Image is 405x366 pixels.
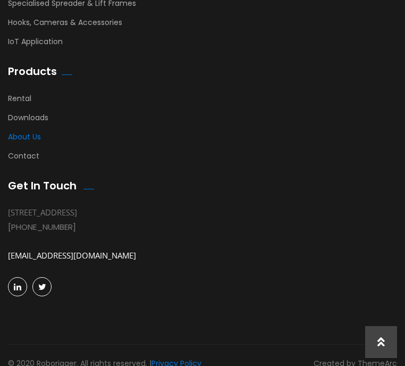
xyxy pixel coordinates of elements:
[32,277,52,296] a: Twitter
[8,65,57,78] h2: Products
[8,17,122,33] a: Hooks, Cameras & Accessories
[8,220,381,234] div: [PHONE_NUMBER]
[8,250,136,261] a: [EMAIL_ADDRESS][DOMAIN_NAME]
[8,179,77,192] h2: Get In Touch
[8,131,41,147] a: About Us
[8,205,381,220] div: [STREET_ADDRESS]
[8,151,39,167] a: Contact
[8,36,63,52] a: IoT Application
[8,112,48,128] a: Downloads
[8,93,31,109] a: Rental
[8,277,27,296] a: linkedin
